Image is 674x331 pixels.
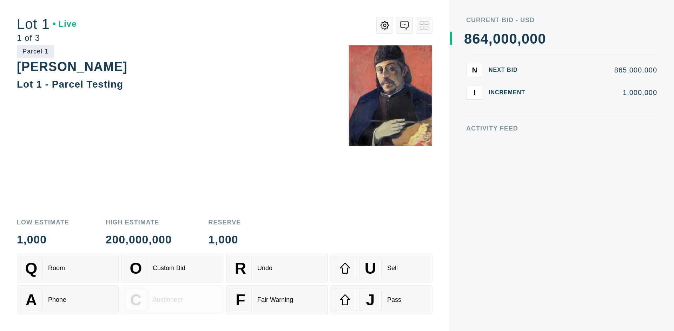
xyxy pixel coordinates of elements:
[17,34,77,42] div: 1 of 3
[387,265,398,272] div: Sell
[387,296,401,304] div: Pass
[130,291,141,309] span: C
[48,296,66,304] div: Phone
[17,254,119,282] button: QRoom
[53,20,77,28] div: Live
[472,32,480,46] div: 6
[106,219,172,225] div: High Estimate
[517,32,522,172] div: ,
[235,259,246,277] span: R
[474,88,476,96] span: I
[17,285,119,314] button: APhone
[489,32,493,172] div: ,
[106,234,172,245] div: 200,000,000
[153,265,185,272] div: Custom Bid
[331,285,432,314] button: JPass
[466,17,657,23] div: Current Bid - USD
[153,296,183,304] div: Auctioneer
[17,219,69,225] div: Low Estimate
[493,32,501,46] div: 0
[17,79,123,90] div: Lot 1 - Parcel Testing
[536,89,657,96] div: 1,000,000
[466,63,483,77] button: N
[17,45,54,58] div: Parcel 1
[530,32,538,46] div: 0
[226,254,328,282] button: RUndo
[489,90,531,95] div: Increment
[236,291,245,309] span: F
[130,259,142,277] span: O
[366,291,375,309] span: J
[17,234,69,245] div: 1,000
[331,254,432,282] button: USell
[466,85,483,100] button: I
[466,125,657,132] div: Activity Feed
[209,219,241,225] div: Reserve
[522,32,530,46] div: 0
[501,32,509,46] div: 0
[472,66,477,74] span: N
[481,32,489,46] div: 4
[536,66,657,74] div: 865,000,000
[257,265,272,272] div: Undo
[17,59,127,74] div: [PERSON_NAME]
[226,285,328,314] button: FFair Warning
[489,67,531,73] div: Next Bid
[25,259,38,277] span: Q
[257,296,293,304] div: Fair Warning
[17,17,77,31] div: Lot 1
[26,291,37,309] span: A
[365,259,376,277] span: U
[48,265,65,272] div: Room
[121,285,223,314] button: CAuctioneer
[121,254,223,282] button: OCustom Bid
[509,32,517,46] div: 0
[464,32,472,46] div: 8
[538,32,546,46] div: 0
[209,234,241,245] div: 1,000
